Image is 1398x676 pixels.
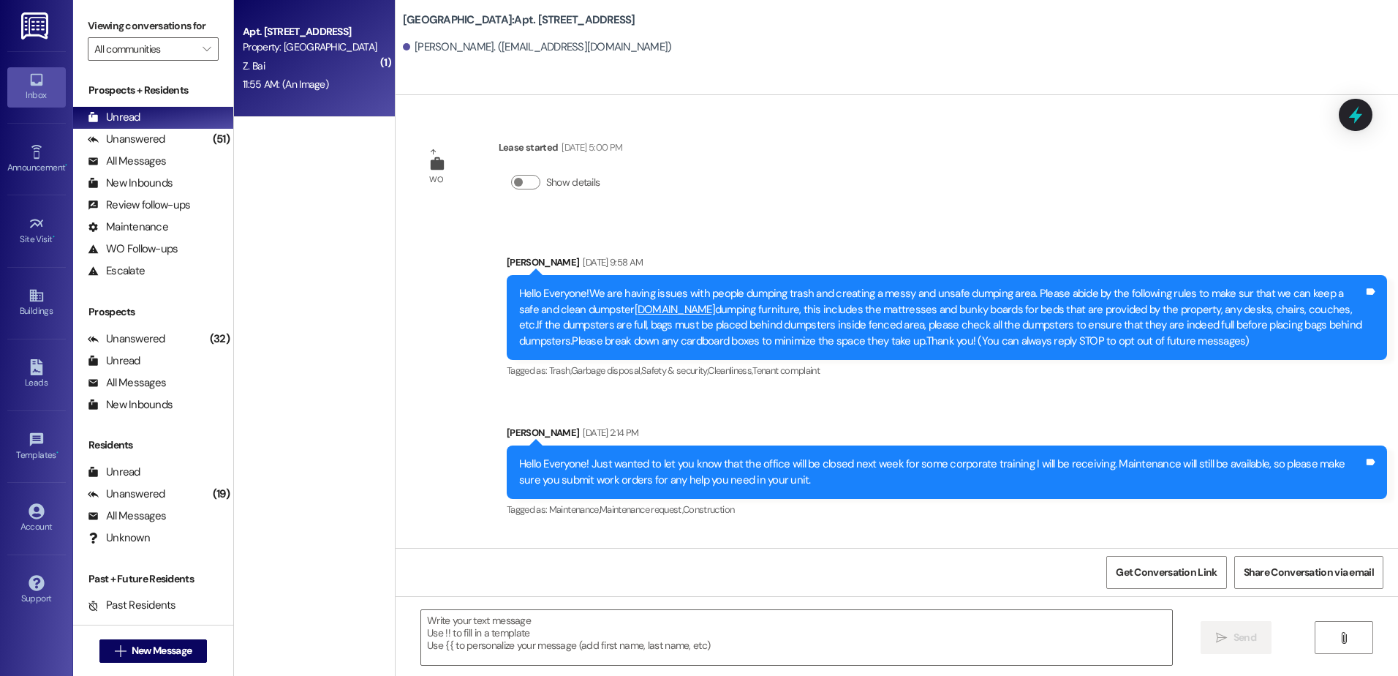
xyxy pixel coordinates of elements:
[209,483,233,506] div: (19)
[752,364,820,377] span: Tenant complaint
[88,375,166,391] div: All Messages
[546,175,600,190] label: Show details
[88,397,173,413] div: New Inbounds
[73,571,233,587] div: Past + Future Residents
[88,176,173,191] div: New Inbounds
[7,499,66,538] a: Account
[519,457,1364,488] div: Hello Everyone! Just wanted to let you know that the office will be closed next week for some cor...
[641,364,708,377] span: Safety & security ,
[1234,556,1383,589] button: Share Conversation via email
[1338,632,1349,644] i: 
[73,304,233,320] div: Prospects
[403,12,635,28] b: [GEOGRAPHIC_DATA]: Apt. [STREET_ADDRESS]
[683,503,734,516] span: Construction
[7,571,66,610] a: Support
[1201,621,1272,654] button: Send
[88,15,219,37] label: Viewing conversations for
[209,128,233,151] div: (51)
[21,12,51,40] img: ResiDesk Logo
[1233,630,1256,645] span: Send
[635,302,715,317] a: [DOMAIN_NAME]
[243,40,378,55] div: Property: [GEOGRAPHIC_DATA]
[88,465,140,480] div: Unread
[99,639,208,663] button: New Message
[88,598,176,613] div: Past Residents
[132,643,192,658] span: New Message
[429,172,443,187] div: WO
[88,110,140,125] div: Unread
[115,645,126,657] i: 
[73,437,233,453] div: Residents
[549,503,600,516] span: Maintenance ,
[1216,632,1227,644] i: 
[507,255,1387,275] div: [PERSON_NAME]
[1106,556,1226,589] button: Get Conversation Link
[7,355,66,394] a: Leads
[600,503,683,516] span: Maintenance request ,
[56,448,58,458] span: •
[65,160,67,170] span: •
[579,255,643,270] div: [DATE] 9:58 AM
[243,78,328,91] div: 11:55 AM: (An Image)
[203,43,211,55] i: 
[88,132,165,147] div: Unanswered
[579,425,638,440] div: [DATE] 2:14 PM
[88,508,166,524] div: All Messages
[94,37,195,61] input: All communities
[549,364,571,377] span: Trash ,
[7,67,66,107] a: Inbox
[88,198,190,213] div: Review follow-ups
[88,263,145,279] div: Escalate
[403,40,672,55] div: [PERSON_NAME]. ([EMAIL_ADDRESS][DOMAIN_NAME])
[243,24,378,40] div: Apt. [STREET_ADDRESS]
[88,154,166,169] div: All Messages
[53,232,55,242] span: •
[571,364,641,377] span: Garbage disposal ,
[206,328,233,350] div: (32)
[1244,565,1374,580] span: Share Conversation via email
[7,211,66,251] a: Site Visit •
[558,140,622,155] div: [DATE] 5:00 PM
[7,283,66,323] a: Buildings
[519,286,1364,349] div: Hello Everyone!We are having issues with people dumping trash and creating a messy and unsafe dum...
[507,425,1387,446] div: [PERSON_NAME]
[507,360,1387,381] div: Tagged as:
[507,499,1387,520] div: Tagged as:
[1116,565,1217,580] span: Get Conversation Link
[7,427,66,467] a: Templates •
[243,59,265,72] span: Z. Bai
[499,140,622,160] div: Lease started
[88,487,165,502] div: Unanswered
[88,331,165,347] div: Unanswered
[88,241,178,257] div: WO Follow-ups
[88,530,150,546] div: Unknown
[708,364,752,377] span: Cleanliness ,
[88,353,140,369] div: Unread
[88,219,168,235] div: Maintenance
[73,83,233,98] div: Prospects + Residents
